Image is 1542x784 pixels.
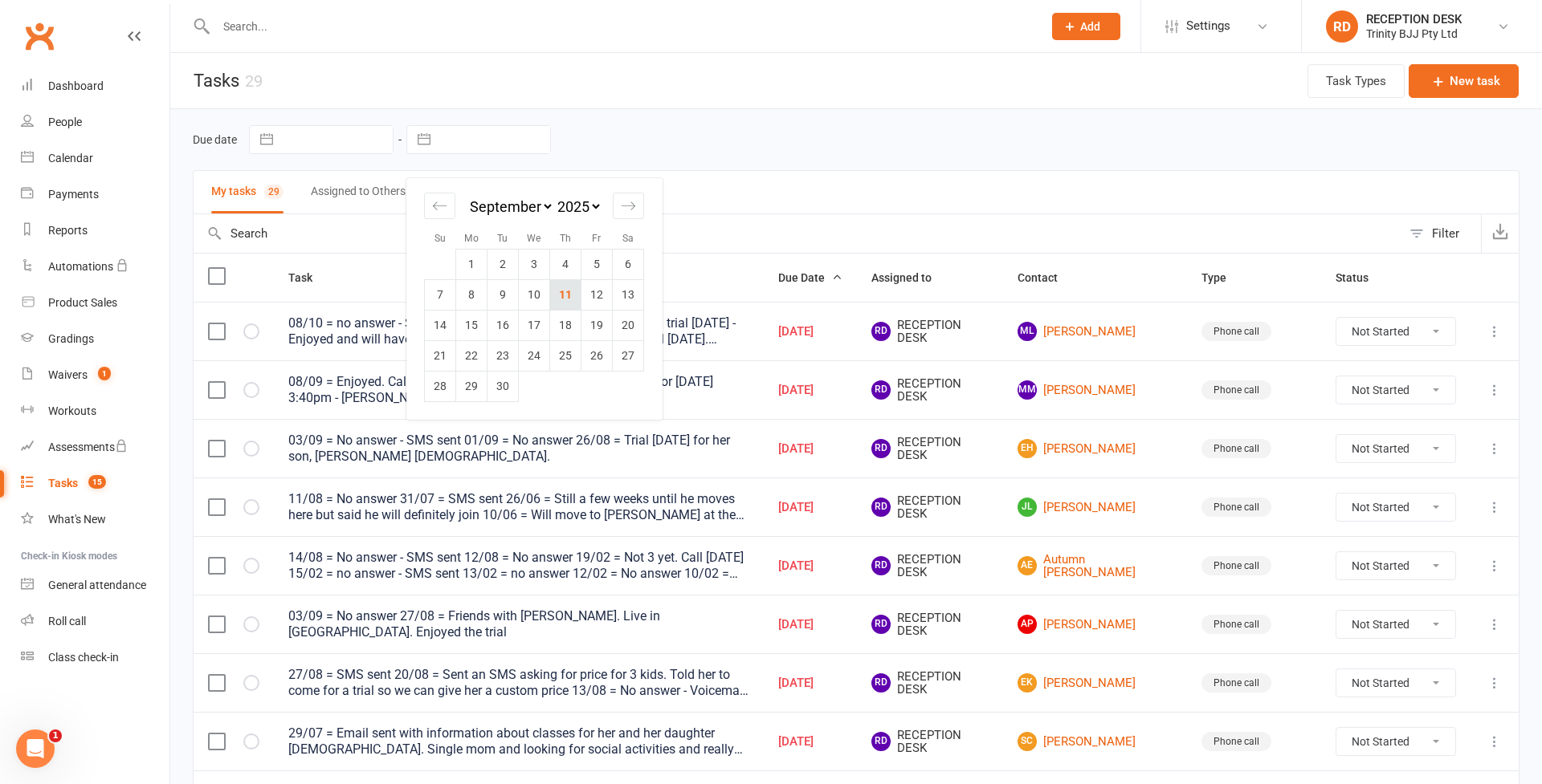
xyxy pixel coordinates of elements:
button: Add [1052,13,1120,40]
small: Fr [592,233,601,244]
span: RECEPTION DESK [871,729,988,755]
td: Saturday, September 27, 2025 [613,340,644,371]
div: Waivers [48,368,88,381]
td: Friday, September 19, 2025 [581,310,613,340]
span: RD [871,322,891,341]
span: RD [871,556,891,575]
div: Tasks [48,477,78,489]
div: 03/09 = No answer 27/08 = Friends with [PERSON_NAME]. Live in [GEOGRAPHIC_DATA]. Enjoyed the trial [288,608,749,640]
span: JL [1018,498,1037,517]
td: Wednesday, September 17, 2025 [519,310,550,340]
div: 29 [264,185,284,199]
span: SC [1018,732,1037,751]
div: 29 [245,71,263,91]
td: Tuesday, September 2, 2025 [487,249,519,279]
td: Wednesday, September 3, 2025 [519,249,550,279]
td: Monday, September 22, 2025 [456,340,487,371]
a: JL[PERSON_NAME] [1018,498,1173,517]
a: Product Sales [21,285,169,321]
div: What's New [48,513,106,526]
a: Workouts [21,393,169,429]
span: Task [288,271,330,284]
a: Class kiosk mode [21,640,169,676]
button: Task Types [1307,64,1405,98]
span: Add [1080,20,1100,33]
td: Sunday, September 21, 2025 [425,340,456,371]
a: General attendance kiosk mode [21,567,169,603]
div: [DATE] [778,325,842,339]
td: Sunday, September 28, 2025 [425,371,456,401]
a: EK[PERSON_NAME] [1018,673,1173,693]
td: Thursday, September 11, 2025 [550,279,581,310]
td: Wednesday, September 24, 2025 [519,340,550,371]
div: Phone call [1201,498,1271,517]
a: Automations [21,249,169,285]
div: People [48,116,82,128]
span: Status [1336,271,1386,284]
div: Phone call [1201,322,1271,341]
span: MM [1018,380,1037,400]
span: RECEPTION DESK [871,319,988,345]
div: [DATE] [778,384,842,397]
span: 15 [88,475,106,489]
input: Search... [211,15,1031,38]
button: All387 [574,171,619,213]
button: New task [1409,64,1519,98]
td: Saturday, September 13, 2025 [613,279,644,310]
label: Due date [193,133,237,146]
span: EK [1018,673,1037,693]
div: [DATE] [778,442,842,456]
span: AE [1018,556,1037,575]
td: Saturday, September 6, 2025 [613,249,644,279]
div: RD [1326,10,1358,43]
div: Move forward to switch to the next month. [613,193,644,219]
a: Clubworx [19,16,59,56]
div: Phone call [1201,556,1271,575]
div: Phone call [1201,673,1271,693]
a: EH[PERSON_NAME] [1018,439,1173,458]
span: Assigned to [871,271,949,284]
span: 1 [98,367,111,380]
span: Contact [1018,271,1075,284]
td: Thursday, September 4, 2025 [550,249,581,279]
div: 08/09 = Enjoyed. Call [DATE] and follow up 01/09 = Trial booked for [DATE] 3:40pm - [PERSON_NAME]... [288,374,749,406]
span: RD [871,439,891,458]
div: [DATE] [778,501,842,514]
td: Friday, September 5, 2025 [581,249,613,279]
span: RECEPTION DESK [871,436,988,462]
td: Tuesday, September 23, 2025 [487,340,519,371]
div: 08/10 = no answer - SMS sent 04/09 = no answer 01/09 = Second trial [DATE] - Enjoyed and will hav... [288,315,749,347]
span: RECEPTION DESK [871,494,988,521]
div: 03/09 = No answer - SMS sent 01/09 = No answer 26/08 = Trial [DATE] for her son, [PERSON_NAME] [D... [288,433,749,465]
button: My tasks29 [211,171,284,213]
td: Wednesday, September 10, 2025 [519,279,550,310]
span: ML [1018,322,1037,341]
a: AEAutumn [PERSON_NAME] [1018,553,1173,579]
div: RECEPTION DESK [1366,12,1462,26]
div: Phone call [1201,380,1271,400]
td: Sunday, September 14, 2025 [425,310,456,340]
div: [DATE] [778,618,842,632]
small: Th [560,233,571,244]
a: Assessments [21,429,169,465]
span: Type [1201,271,1244,284]
small: Mo [464,233,479,244]
td: Monday, September 8, 2025 [456,279,487,310]
div: General attendance [48,579,146,591]
td: Friday, September 12, 2025 [581,279,613,310]
button: Assigned to Others32 [311,171,433,213]
div: Assessments [48,441,128,453]
div: Payments [48,188,99,201]
span: RECEPTION DESK [871,611,988,638]
div: Product Sales [48,296,117,309]
td: Thursday, September 18, 2025 [550,310,581,340]
div: 27/08 = SMS sent 20/08 = Sent an SMS asking for price for 3 kids. Told her to come for a trial so... [288,667,749,699]
span: RECEPTION DESK [871,377,988,404]
div: Dashboard [48,79,104,92]
div: Phone call [1201,439,1271,458]
span: 1 [49,729,62,742]
input: Search [194,214,1401,253]
div: 11/08 = No answer 31/07 = SMS sent 26/06 = Still a few weeks until he moves here but said he will... [288,491,749,523]
span: Settings [1186,8,1230,44]
span: EH [1018,439,1037,458]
